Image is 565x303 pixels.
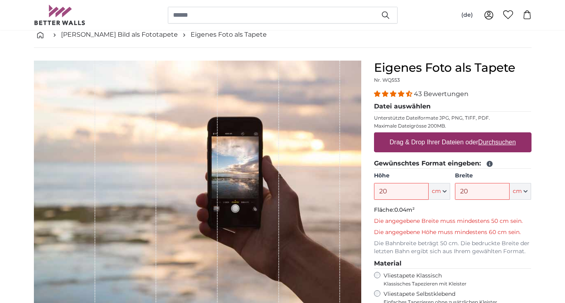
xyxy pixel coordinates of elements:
legend: Datei auswählen [374,102,532,112]
p: Die angegebene Höhe muss mindestens 60 cm sein. [374,228,532,236]
span: 43 Bewertungen [414,90,469,98]
label: Höhe [374,172,450,180]
span: Klassisches Tapezieren mit Kleister [384,281,525,287]
legend: Material [374,259,532,269]
span: cm [513,187,522,195]
h1: Eigenes Foto als Tapete [374,61,532,75]
button: cm [510,183,531,200]
button: (de) [455,8,479,22]
p: Fläche: [374,206,532,214]
p: Unterstützte Dateiformate JPG, PNG, TIFF, PDF. [374,115,532,121]
span: Nr. WQ553 [374,77,400,83]
label: Breite [455,172,531,180]
span: cm [432,187,441,195]
nav: breadcrumbs [34,22,532,48]
p: Die Bahnbreite beträgt 50 cm. Die bedruckte Breite der letzten Bahn ergibt sich aus Ihrem gewählt... [374,240,532,256]
u: Durchsuchen [478,139,516,146]
label: Drag & Drop Ihrer Dateien oder [386,134,519,150]
a: Eigenes Foto als Tapete [191,30,267,39]
img: Betterwalls [34,5,86,25]
span: 4.40 stars [374,90,414,98]
legend: Gewünschtes Format eingeben: [374,159,532,169]
button: cm [429,183,450,200]
p: Die angegebene Breite muss mindestens 50 cm sein. [374,217,532,225]
label: Vliestapete Klassisch [384,272,525,287]
p: Maximale Dateigrösse 200MB. [374,123,532,129]
span: 0.04m² [394,206,415,213]
a: [PERSON_NAME] Bild als Fototapete [61,30,178,39]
